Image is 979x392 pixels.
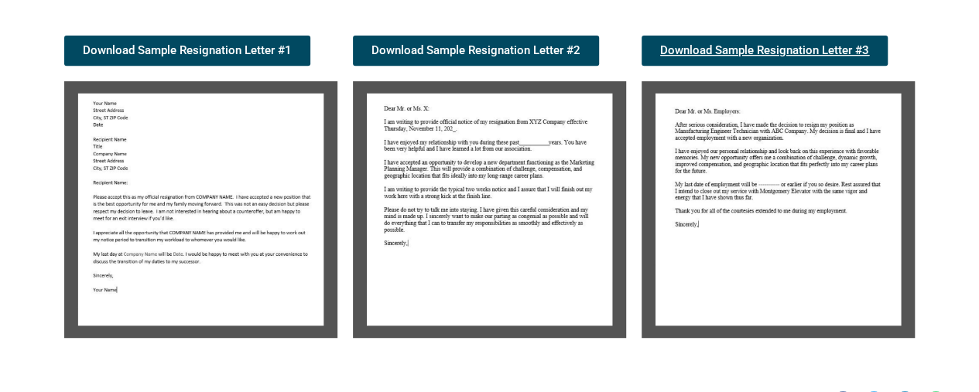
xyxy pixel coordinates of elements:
[642,36,888,66] a: Download Sample Resignation Letter #3
[83,45,292,56] span: Download Sample Resignation Letter #1
[353,36,599,66] a: Download Sample Resignation Letter #2
[660,45,869,56] span: Download Sample Resignation Letter #3
[64,36,310,66] a: Download Sample Resignation Letter #1
[371,45,580,56] span: Download Sample Resignation Letter #2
